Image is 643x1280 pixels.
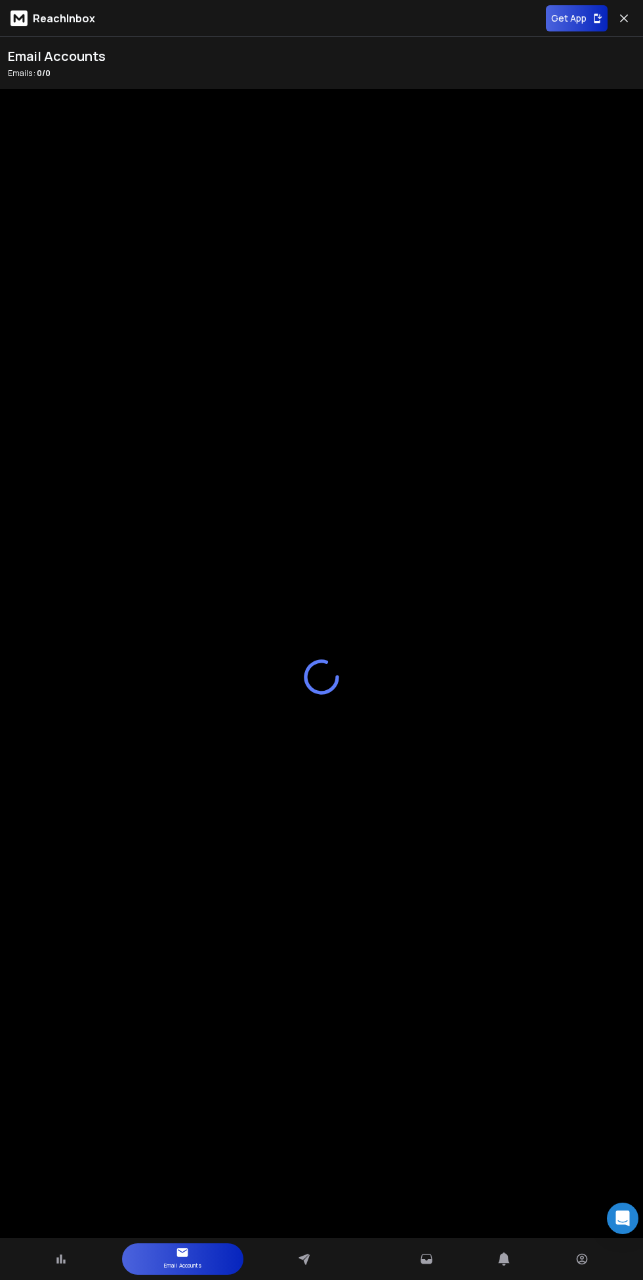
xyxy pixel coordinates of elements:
button: Get App [546,5,608,31]
p: Emails : [8,68,106,79]
div: Open Intercom Messenger [607,1203,638,1234]
span: 0 / 0 [37,68,51,79]
h1: Email Accounts [8,47,106,66]
p: Email Accounts [164,1259,201,1272]
p: ReachInbox [33,10,95,26]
